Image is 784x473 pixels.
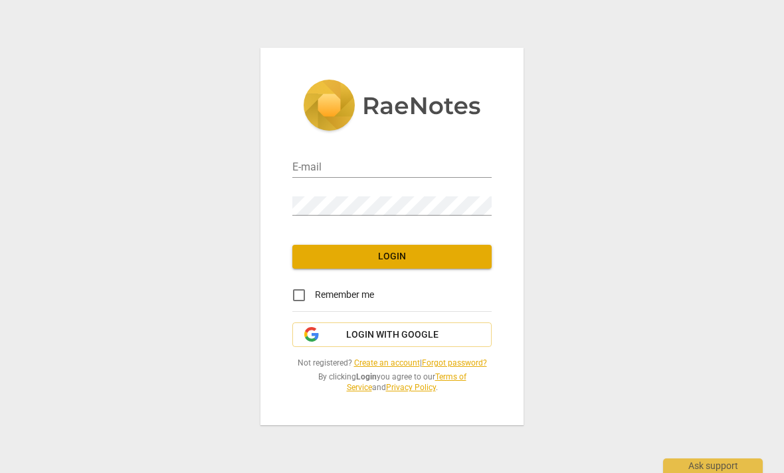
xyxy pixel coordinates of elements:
[303,80,481,134] img: 5ac2273c67554f335776073100b6d88f.svg
[346,328,439,342] span: Login with Google
[292,322,492,348] button: Login with Google
[356,372,377,381] b: Login
[354,358,420,368] a: Create an account
[292,245,492,269] button: Login
[292,372,492,393] span: By clicking you agree to our and .
[422,358,487,368] a: Forgot password?
[386,383,436,392] a: Privacy Policy
[347,372,466,393] a: Terms of Service
[663,458,763,473] div: Ask support
[303,250,481,263] span: Login
[315,288,374,302] span: Remember me
[292,358,492,369] span: Not registered? |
